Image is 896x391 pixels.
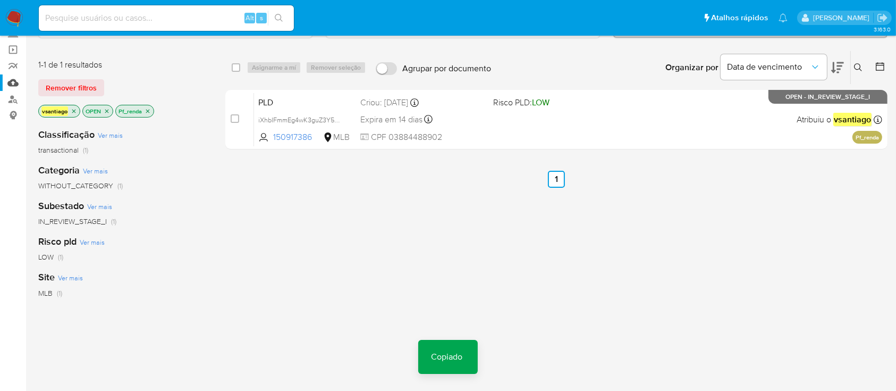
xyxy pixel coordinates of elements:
input: Pesquise usuários ou casos... [39,11,294,25]
a: Notificações [779,13,788,22]
a: Sair [877,12,888,23]
p: vinicius.santiago@mercadolivre.com [813,13,873,23]
button: search-icon [268,11,290,26]
span: s [260,13,263,23]
span: 3.163.0 [874,25,891,34]
span: Atalhos rápidos [711,12,768,23]
span: Alt [246,13,254,23]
